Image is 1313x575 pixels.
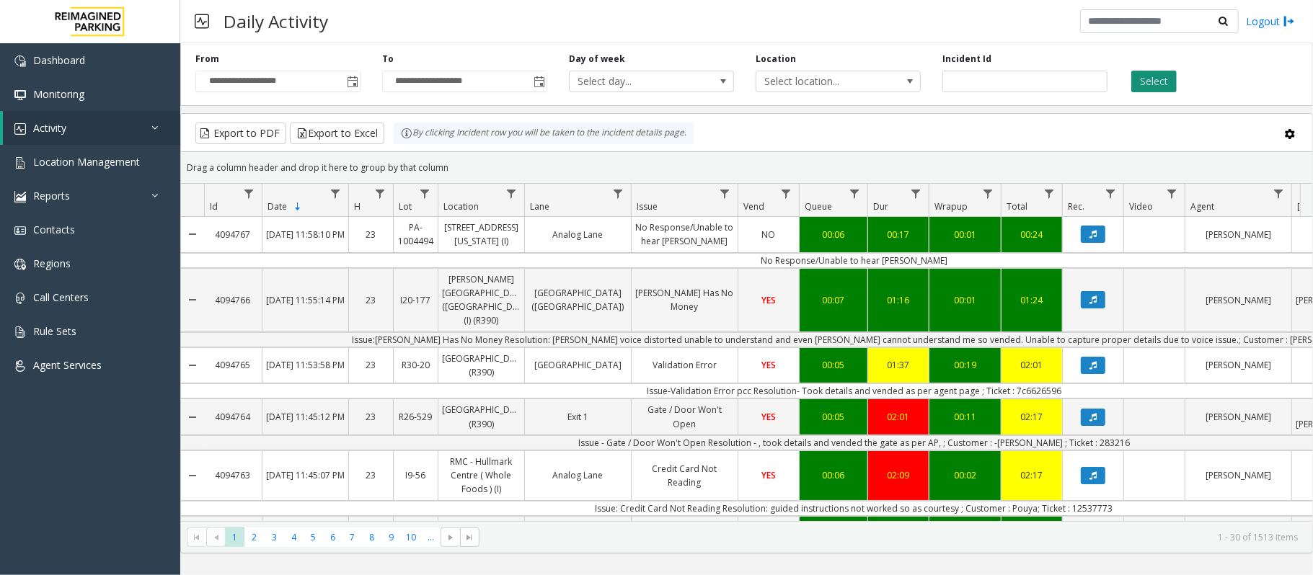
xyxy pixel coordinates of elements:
[304,527,323,547] span: Page 5
[262,465,348,486] a: [DATE] 11:45:07 PM
[204,355,262,375] a: 4094765
[738,406,799,427] a: YES
[929,290,1001,311] a: 00:01
[761,411,776,423] span: YES
[204,290,262,311] a: 4094766
[1005,410,1058,424] div: 02:17
[14,123,26,135] img: 'icon'
[738,355,799,375] a: YES
[399,200,412,213] span: Lot
[872,228,925,241] div: 00:17
[33,189,70,202] span: Reports
[210,200,218,213] span: Id
[868,224,929,245] a: 00:17
[181,393,204,440] a: Collapse Details
[805,200,832,213] span: Queue
[868,355,929,375] a: 01:37
[761,359,776,371] span: YES
[525,282,631,317] a: [GEOGRAPHIC_DATA] ([GEOGRAPHIC_DATA])
[715,184,735,203] a: Issue Filter Menu
[1005,293,1058,307] div: 01:24
[872,358,925,372] div: 01:37
[349,290,393,311] a: 23
[181,184,1312,521] div: Data table
[488,531,1298,543] kendo-pager-info: 1 - 30 of 1513 items
[738,224,799,245] a: NO
[530,200,549,213] span: Lane
[1007,200,1027,213] span: Total
[262,290,348,311] a: [DATE] 11:55:14 PM
[216,4,335,39] h3: Daily Activity
[803,228,864,241] div: 00:06
[845,184,865,203] a: Queue Filter Menu
[464,532,476,543] span: Go to the last page
[762,228,776,241] span: NO
[14,89,26,101] img: 'icon'
[262,406,348,427] a: [DATE] 11:45:12 PM
[1129,200,1153,213] span: Video
[738,290,799,311] a: YES
[349,224,393,245] a: 23
[929,465,1001,486] a: 00:02
[284,527,304,547] span: Page 4
[803,410,864,424] div: 00:05
[1005,228,1058,241] div: 00:24
[1246,14,1295,29] a: Logout
[1005,468,1058,482] div: 02:17
[14,191,26,202] img: 'icon'
[290,122,384,144] button: Export to Excel
[632,355,738,375] a: Validation Error
[777,184,796,203] a: Vend Filter Menu
[978,184,998,203] a: Wrapup Filter Menu
[394,217,438,251] a: PA-1004494
[265,527,284,547] span: Page 3
[323,527,342,547] span: Page 6
[1002,290,1062,311] a: 01:24
[33,324,76,338] span: Rule Sets
[1002,406,1062,427] a: 02:17
[326,184,345,203] a: Date Filter Menu
[934,200,968,213] span: Wrapup
[1068,200,1084,213] span: Rec.
[1040,184,1059,203] a: Total Filter Menu
[195,53,219,66] label: From
[570,71,701,92] span: Select day...
[438,399,524,434] a: [GEOGRAPHIC_DATA] (R390)
[933,410,997,424] div: 00:11
[1185,406,1291,427] a: [PERSON_NAME]
[371,184,390,203] a: H Filter Menu
[637,200,658,213] span: Issue
[14,293,26,304] img: 'icon'
[181,155,1312,180] div: Drag a column header and drop it here to group by that column
[33,155,140,169] span: Location Management
[344,71,360,92] span: Toggle popup
[1162,184,1182,203] a: Video Filter Menu
[3,111,180,145] a: Activity
[632,458,738,493] a: Credit Card Not Reading
[33,358,102,372] span: Agent Services
[933,358,997,372] div: 00:19
[402,527,421,547] span: Page 10
[181,211,204,257] a: Collapse Details
[349,355,393,375] a: 23
[756,53,796,66] label: Location
[803,468,864,482] div: 00:06
[349,465,393,486] a: 23
[873,200,888,213] span: Dur
[14,326,26,338] img: 'icon'
[872,293,925,307] div: 01:16
[342,527,362,547] span: Page 7
[738,465,799,486] a: YES
[382,53,394,66] label: To
[244,527,264,547] span: Page 2
[354,200,361,213] span: H
[525,224,631,245] a: Analog Lane
[569,53,625,66] label: Day of week
[401,128,412,139] img: infoIcon.svg
[181,263,204,337] a: Collapse Details
[394,355,438,375] a: R30-20
[362,527,381,547] span: Page 8
[1005,358,1058,372] div: 02:01
[1269,184,1288,203] a: Agent Filter Menu
[460,527,479,548] span: Go to the last page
